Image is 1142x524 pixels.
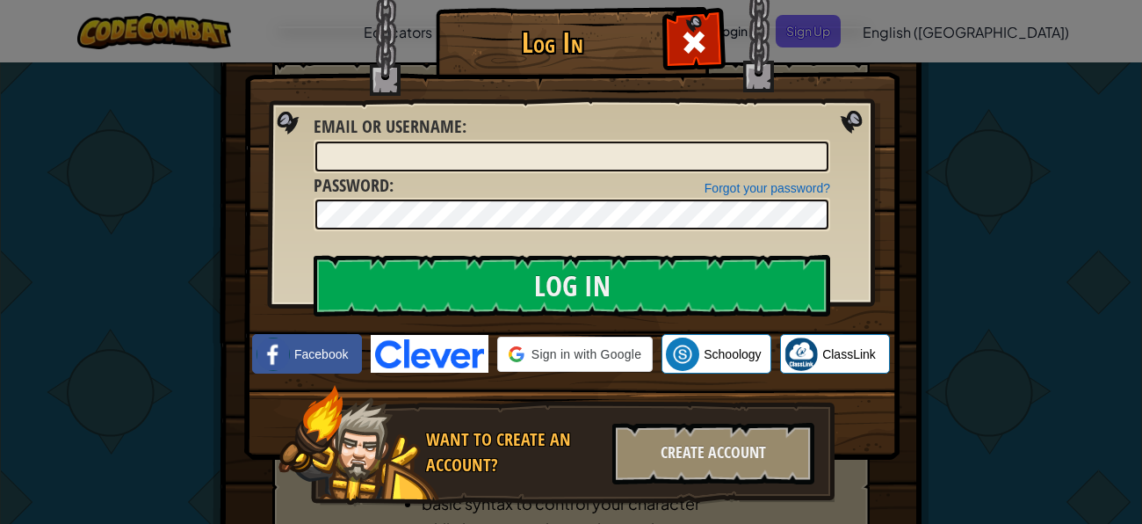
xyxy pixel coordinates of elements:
span: ClassLink [822,346,876,363]
input: Log In [314,255,830,317]
img: facebook_small.png [257,338,290,371]
span: Email or Username [314,114,462,138]
img: clever-logo-blue.png [371,335,488,373]
img: classlink-logo-small.png [784,338,818,371]
span: Schoology [704,346,761,363]
a: Forgot your password? [705,181,830,195]
span: Facebook [294,346,348,363]
span: Sign in with Google [531,346,641,363]
div: Want to create an account? [426,427,602,477]
label: : [314,173,394,199]
div: Create Account [612,423,814,484]
span: Password [314,173,389,197]
h1: Log In [440,27,664,58]
img: schoology.png [666,338,699,371]
label: : [314,114,466,140]
div: Sign in with Google [497,337,653,372]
